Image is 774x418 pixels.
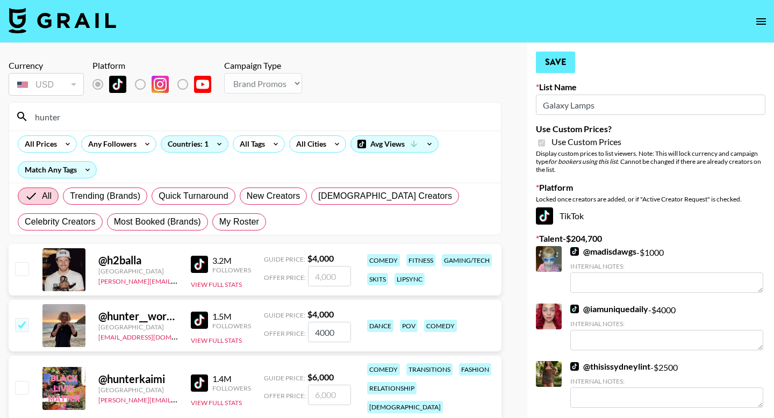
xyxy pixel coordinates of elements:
a: @madisdawgs [570,246,636,257]
div: Platform [92,60,220,71]
div: comedy [367,254,400,266]
img: TikTok [570,247,579,256]
label: Talent - $ 204,700 [536,233,765,244]
div: All Cities [290,136,328,152]
div: Avg Views [351,136,438,152]
input: 6,000 [308,385,351,405]
span: Use Custom Prices [551,136,621,147]
img: TikTok [570,362,579,371]
div: [GEOGRAPHIC_DATA] [98,267,178,275]
img: TikTok [536,207,553,225]
span: Celebrity Creators [25,215,96,228]
button: Save [536,52,575,73]
a: @thisissydneylint [570,361,650,372]
button: open drawer [750,11,772,32]
div: relationship [367,382,417,394]
div: 1.5M [212,311,251,322]
div: [GEOGRAPHIC_DATA] [98,386,178,394]
div: Currency [9,60,84,71]
div: comedy [367,363,400,376]
img: Instagram [152,76,169,93]
div: USD [11,75,82,94]
div: TikTok [536,207,765,225]
strong: $ 4,000 [307,309,334,319]
div: Followers [212,266,251,274]
div: transitions [406,363,453,376]
img: YouTube [194,76,211,93]
span: My Roster [219,215,259,228]
span: Quick Turnaround [159,190,228,203]
span: Most Booked (Brands) [114,215,201,228]
button: View Full Stats [191,399,242,407]
div: All Tags [233,136,267,152]
div: List locked to TikTok. [92,73,220,96]
a: @iamuniquedaily [570,304,648,314]
div: Internal Notes: [570,262,763,270]
div: Display custom prices to list viewers. Note: This will lock currency and campaign type . Cannot b... [536,149,765,174]
div: 3.2M [212,255,251,266]
div: fashion [459,363,491,376]
button: View Full Stats [191,336,242,344]
div: Internal Notes: [570,377,763,385]
strong: $ 6,000 [307,372,334,382]
span: Offer Price: [264,329,306,337]
div: - $ 4000 [570,304,763,350]
div: @ h2balla [98,254,178,267]
span: Offer Price: [264,273,306,282]
span: New Creators [247,190,300,203]
strong: $ 4,000 [307,253,334,263]
div: Countries: 1 [161,136,228,152]
div: comedy [424,320,457,332]
input: Search by User Name [28,108,494,125]
span: Trending (Brands) [70,190,140,203]
div: @ hunterkaimi [98,372,178,386]
a: [EMAIL_ADDRESS][DOMAIN_NAME] [98,331,206,341]
div: [DEMOGRAPHIC_DATA] [367,401,443,413]
span: All [42,190,52,203]
div: Internal Notes: [570,320,763,328]
div: [GEOGRAPHIC_DATA] [98,323,178,331]
div: Any Followers [82,136,139,152]
div: Followers [212,322,251,330]
div: @ hunter__workman [98,309,178,323]
span: Guide Price: [264,255,305,263]
div: Match Any Tags [18,162,96,178]
img: TikTok [191,374,208,392]
div: - $ 2500 [570,361,763,408]
label: List Name [536,82,765,92]
span: Guide Price: [264,374,305,382]
span: [DEMOGRAPHIC_DATA] Creators [318,190,452,203]
input: 4,000 [308,322,351,342]
div: dance [367,320,393,332]
div: Currency is locked to USD [9,71,84,98]
img: TikTok [191,312,208,329]
div: fitness [406,254,435,266]
em: for bookers using this list [548,157,618,165]
a: [PERSON_NAME][EMAIL_ADDRESS][DOMAIN_NAME] [98,275,257,285]
img: TikTok [191,256,208,273]
span: Guide Price: [264,311,305,319]
img: TikTok [109,76,126,93]
button: View Full Stats [191,280,242,289]
label: Platform [536,182,765,193]
img: Grail Talent [9,8,116,33]
div: lipsync [395,273,425,285]
label: Use Custom Prices? [536,124,765,134]
div: Locked once creators are added, or if "Active Creator Request" is checked. [536,195,765,203]
div: - $ 1000 [570,246,763,293]
span: Offer Price: [264,392,306,400]
a: [PERSON_NAME][EMAIL_ADDRESS][DOMAIN_NAME] [98,394,257,404]
img: TikTok [570,305,579,313]
div: Followers [212,384,251,392]
input: 4,000 [308,266,351,286]
div: skits [367,273,388,285]
div: All Prices [18,136,59,152]
div: pov [400,320,418,332]
div: 1.4M [212,373,251,384]
div: gaming/tech [442,254,492,266]
div: Campaign Type [224,60,302,71]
